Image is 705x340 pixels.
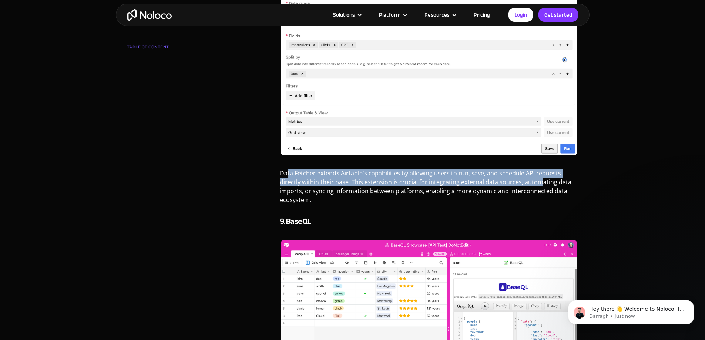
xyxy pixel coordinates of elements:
[379,10,400,20] div: Platform
[415,10,464,20] div: Resources
[424,10,450,20] div: Resources
[127,41,216,56] div: TABLE OF CONTENT
[324,10,370,20] div: Solutions
[538,8,578,22] a: Get started
[508,8,533,22] a: Login
[370,10,415,20] div: Platform
[333,10,355,20] div: Solutions
[280,169,578,210] p: Data Fetcher extends Airtable's capabilities by allowing users to run, save, and schedule API req...
[464,10,499,20] a: Pricing
[127,9,172,21] a: home
[557,285,705,336] iframe: Intercom notifications message
[286,213,311,229] strong: BaseQL
[280,216,578,227] h4: 9.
